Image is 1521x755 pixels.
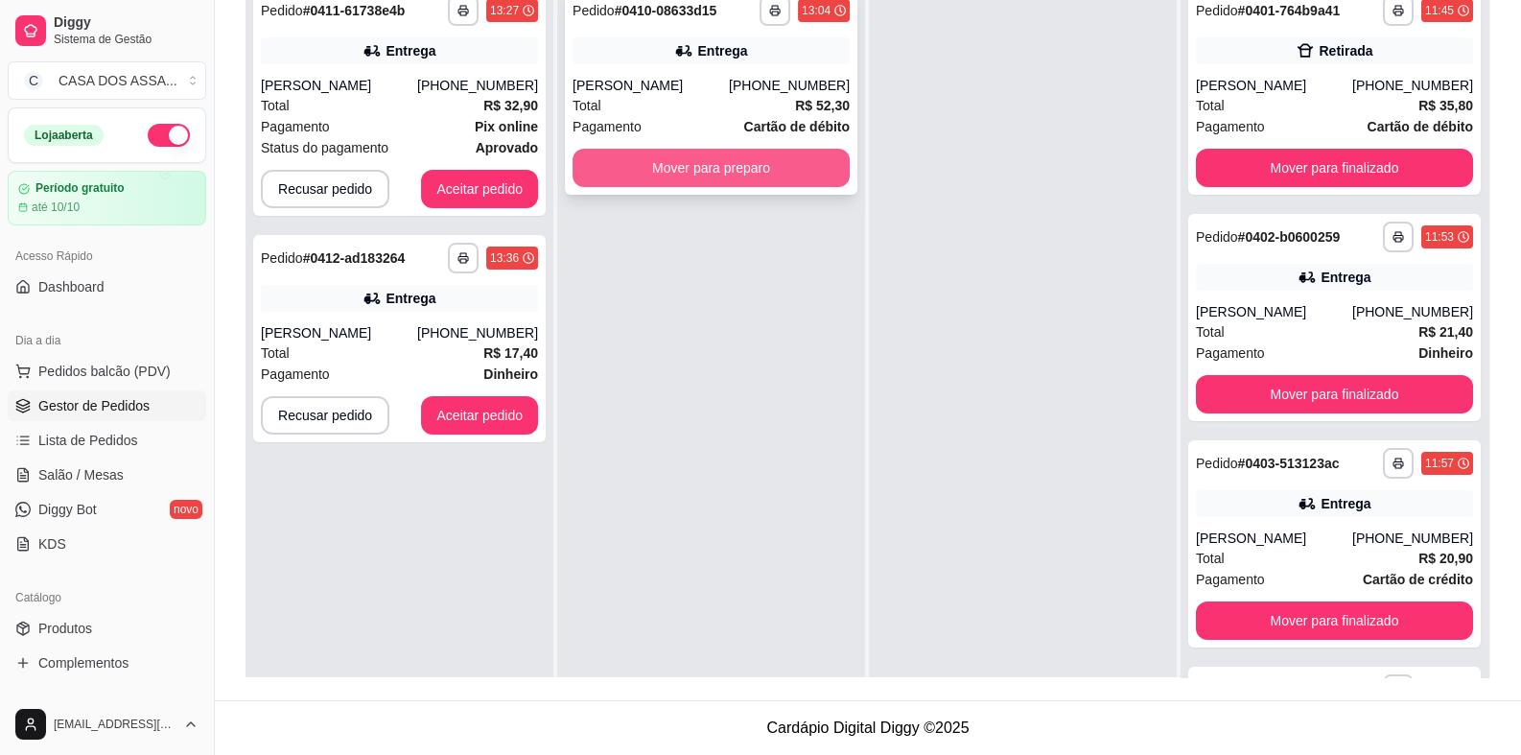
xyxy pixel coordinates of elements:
[483,366,538,382] strong: Dinheiro
[1196,529,1352,548] div: [PERSON_NAME]
[1321,494,1370,513] div: Entrega
[261,3,303,18] span: Pedido
[261,396,389,435] button: Recusar pedido
[303,3,406,18] strong: # 0411-61738e4b
[261,170,389,208] button: Recusar pedido
[261,137,388,158] span: Status do pagamento
[1425,3,1454,18] div: 11:45
[38,534,66,554] span: KDS
[38,619,92,638] span: Produtos
[417,323,538,342] div: [PHONE_NUMBER]
[386,289,435,308] div: Entrega
[1196,456,1238,471] span: Pedido
[1418,98,1473,113] strong: R$ 35,80
[54,717,175,732] span: [EMAIL_ADDRESS][DOMAIN_NAME]
[8,271,206,302] a: Dashboard
[35,181,125,196] article: Período gratuito
[1196,95,1225,116] span: Total
[58,71,177,90] div: CASA DOS ASSA ...
[8,494,206,525] a: Diggy Botnovo
[8,648,206,678] a: Complementos
[802,3,831,18] div: 13:04
[32,200,80,215] article: até 10/10
[1418,551,1473,566] strong: R$ 20,90
[54,14,199,32] span: Diggy
[8,61,206,100] button: Select a team
[24,125,104,146] div: Loja aberta
[24,71,43,90] span: C
[1196,302,1352,321] div: [PERSON_NAME]
[303,250,406,266] strong: # 0412-ad183264
[1321,268,1370,287] div: Entrega
[1196,342,1265,364] span: Pagamento
[1352,76,1473,95] div: [PHONE_NUMBER]
[1196,569,1265,590] span: Pagamento
[8,460,206,490] a: Salão / Mesas
[1196,76,1352,95] div: [PERSON_NAME]
[38,431,138,450] span: Lista de Pedidos
[1425,229,1454,245] div: 11:53
[8,425,206,456] a: Lista de Pedidos
[1352,529,1473,548] div: [PHONE_NUMBER]
[386,41,435,60] div: Entrega
[795,98,850,113] strong: R$ 52,30
[215,700,1521,755] footer: Cardápio Digital Diggy © 2025
[744,119,850,134] strong: Cartão de débito
[1418,324,1473,340] strong: R$ 21,40
[8,613,206,644] a: Produtos
[8,529,206,559] a: KDS
[1196,149,1473,187] button: Mover para finalizado
[417,76,538,95] div: [PHONE_NUMBER]
[8,356,206,387] button: Pedidos balcão (PDV)
[8,701,206,747] button: [EMAIL_ADDRESS][DOMAIN_NAME]
[1418,345,1473,361] strong: Dinheiro
[490,3,519,18] div: 13:27
[38,362,171,381] span: Pedidos balcão (PDV)
[38,500,97,519] span: Diggy Bot
[573,95,601,116] span: Total
[148,124,190,147] button: Alterar Status
[8,8,206,54] a: DiggySistema de Gestão
[421,170,538,208] button: Aceitar pedido
[54,32,199,47] span: Sistema de Gestão
[490,250,519,266] div: 13:36
[8,390,206,421] a: Gestor de Pedidos
[1196,548,1225,569] span: Total
[1196,229,1238,245] span: Pedido
[261,116,330,137] span: Pagamento
[261,364,330,385] span: Pagamento
[573,116,642,137] span: Pagamento
[476,140,538,155] strong: aprovado
[697,41,747,60] div: Entrega
[38,465,124,484] span: Salão / Mesas
[1196,116,1265,137] span: Pagamento
[38,396,150,415] span: Gestor de Pedidos
[1196,3,1238,18] span: Pedido
[615,3,717,18] strong: # 0410-08633d15
[1196,321,1225,342] span: Total
[261,342,290,364] span: Total
[573,76,729,95] div: [PERSON_NAME]
[475,119,538,134] strong: Pix online
[1319,41,1372,60] div: Retirada
[261,323,417,342] div: [PERSON_NAME]
[1238,229,1341,245] strong: # 0402-b0600259
[8,241,206,271] div: Acesso Rápido
[38,653,129,672] span: Complementos
[483,98,538,113] strong: R$ 32,90
[573,149,850,187] button: Mover para preparo
[421,396,538,435] button: Aceitar pedido
[1368,119,1473,134] strong: Cartão de débito
[729,76,850,95] div: [PHONE_NUMBER]
[261,95,290,116] span: Total
[8,325,206,356] div: Dia a dia
[1425,456,1454,471] div: 11:57
[1238,456,1340,471] strong: # 0403-513123ac
[1363,572,1473,587] strong: Cartão de crédito
[1238,3,1341,18] strong: # 0401-764b9a41
[1196,375,1473,413] button: Mover para finalizado
[38,277,105,296] span: Dashboard
[8,582,206,613] div: Catálogo
[8,171,206,225] a: Período gratuitoaté 10/10
[1352,302,1473,321] div: [PHONE_NUMBER]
